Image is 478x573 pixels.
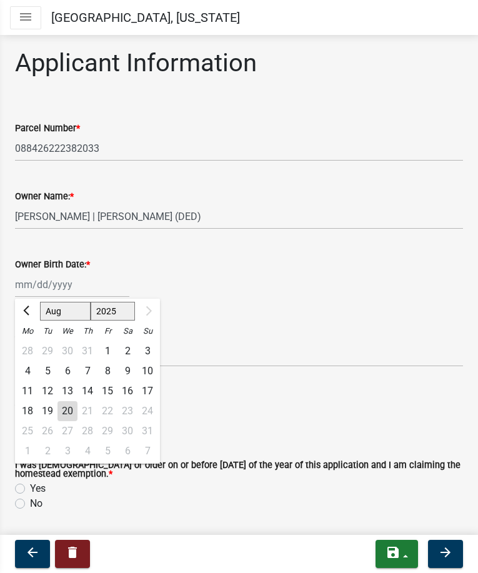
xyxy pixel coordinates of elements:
[37,381,57,401] div: Tuesday, August 12, 2025
[376,540,418,568] button: save
[57,401,77,421] div: 20
[97,381,117,401] div: Friday, August 15, 2025
[57,381,77,401] div: 13
[18,9,33,24] i: menu
[15,124,80,133] label: Parcel Number
[20,301,35,321] button: Previous month
[37,381,57,401] div: 12
[117,381,137,401] div: 16
[17,401,37,421] div: Monday, August 18, 2025
[17,361,37,381] div: 4
[17,381,37,401] div: 11
[137,321,157,341] div: Su
[37,401,57,421] div: Tuesday, August 19, 2025
[30,481,46,496] label: Yes
[57,401,77,421] div: Wednesday, August 20, 2025
[97,321,117,341] div: Fr
[117,341,137,361] div: 2
[30,496,42,511] label: No
[37,361,57,381] div: Tuesday, August 5, 2025
[77,381,97,401] div: 14
[77,321,97,341] div: Th
[40,302,91,321] select: Select month
[37,361,57,381] div: 5
[55,540,90,568] button: delete
[17,361,37,381] div: Monday, August 4, 2025
[438,545,453,560] i: arrow_forward
[137,381,157,401] div: 17
[15,48,257,78] h1: Applicant Information
[117,341,137,361] div: Saturday, August 2, 2025
[97,341,117,361] div: Friday, August 1, 2025
[17,341,37,361] div: 28
[57,361,77,381] div: Wednesday, August 6, 2025
[37,321,57,341] div: Tu
[17,401,37,421] div: 18
[17,381,37,401] div: Monday, August 11, 2025
[10,6,41,29] button: menu
[77,341,97,361] div: Thursday, July 31, 2025
[77,341,97,361] div: 31
[117,361,137,381] div: Saturday, August 9, 2025
[137,381,157,401] div: Sunday, August 17, 2025
[65,545,80,560] i: delete
[17,341,37,361] div: Monday, July 28, 2025
[117,361,137,381] div: 9
[57,341,77,361] div: 30
[117,381,137,401] div: Saturday, August 16, 2025
[15,461,463,479] label: I was [DEMOGRAPHIC_DATA] or older on or before [DATE] of the year of this application and I am cl...
[37,341,57,361] div: Tuesday, July 29, 2025
[57,361,77,381] div: 6
[97,341,117,361] div: 1
[37,341,57,361] div: 29
[15,192,74,201] label: Owner Name:
[137,361,157,381] div: Sunday, August 10, 2025
[25,545,40,560] i: arrow_back
[137,361,157,381] div: 10
[15,261,90,269] label: Owner Birth Date:
[97,381,117,401] div: 15
[97,361,117,381] div: 8
[77,381,97,401] div: Thursday, August 14, 2025
[51,5,240,30] a: [GEOGRAPHIC_DATA], [US_STATE]
[57,341,77,361] div: Wednesday, July 30, 2025
[137,341,157,361] div: Sunday, August 3, 2025
[77,361,97,381] div: 7
[137,341,157,361] div: 3
[57,381,77,401] div: Wednesday, August 13, 2025
[386,545,401,560] i: save
[91,302,136,321] select: Select year
[57,321,77,341] div: We
[77,361,97,381] div: Thursday, August 7, 2025
[97,361,117,381] div: Friday, August 8, 2025
[37,401,57,421] div: 19
[117,321,137,341] div: Sa
[15,540,50,568] button: arrow_back
[428,540,463,568] button: arrow_forward
[15,272,129,297] input: mm/dd/yyyy
[17,321,37,341] div: Mo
